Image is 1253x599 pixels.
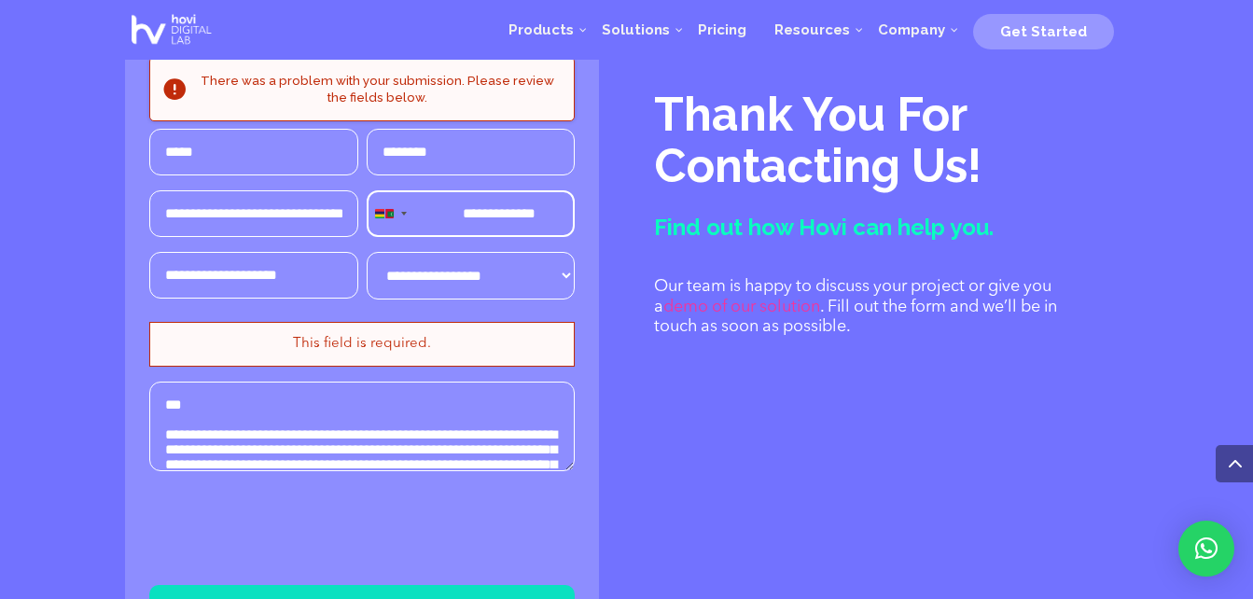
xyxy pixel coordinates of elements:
h3: Find out how Hovi can help you. [654,216,1128,249]
span: Solutions [602,21,670,38]
h2: There was a problem with your submission. Please review the fields below. [195,73,559,105]
div: Selected country [368,191,412,236]
span: Pricing [698,21,746,38]
iframe: reCAPTCHA [149,492,433,564]
a: demo of our solution [663,299,820,315]
a: Resources [760,2,864,58]
a: Products [494,2,588,58]
a: Get Started [973,16,1114,44]
a: Company [864,2,959,58]
p: Our team is happy to discuss your project or give you a . Fill out the form and we’ll be in touch... [654,277,1066,338]
div: This field is required. [149,322,575,367]
span: Resources [774,21,850,38]
span: Get Started [1000,23,1087,40]
h2: Thank You For Contacting Us! [654,89,1128,201]
span: Company [878,21,945,38]
a: Pricing [684,2,760,58]
span: Products [508,21,574,38]
a: Solutions [588,2,684,58]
